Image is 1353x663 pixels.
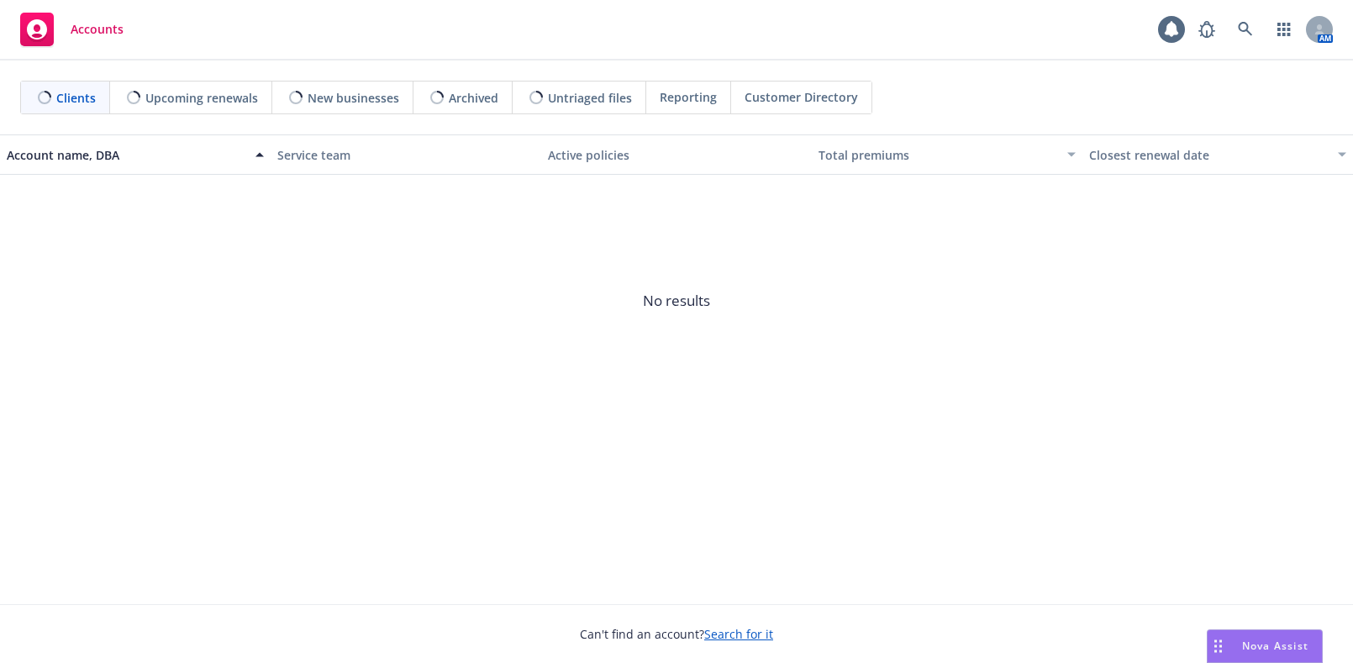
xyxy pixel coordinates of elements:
[745,88,858,106] span: Customer Directory
[56,89,96,107] span: Clients
[1208,630,1229,662] div: Drag to move
[580,625,773,643] span: Can't find an account?
[1242,639,1308,653] span: Nova Assist
[1082,134,1353,175] button: Closest renewal date
[308,89,399,107] span: New businesses
[704,626,773,642] a: Search for it
[449,89,498,107] span: Archived
[541,134,812,175] button: Active policies
[71,23,124,36] span: Accounts
[1267,13,1301,46] a: Switch app
[812,134,1082,175] button: Total premiums
[1089,146,1328,164] div: Closest renewal date
[7,146,245,164] div: Account name, DBA
[660,88,717,106] span: Reporting
[819,146,1057,164] div: Total premiums
[277,146,534,164] div: Service team
[1229,13,1262,46] a: Search
[548,146,805,164] div: Active policies
[13,6,130,53] a: Accounts
[1190,13,1224,46] a: Report a Bug
[1207,629,1323,663] button: Nova Assist
[271,134,541,175] button: Service team
[548,89,632,107] span: Untriaged files
[145,89,258,107] span: Upcoming renewals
